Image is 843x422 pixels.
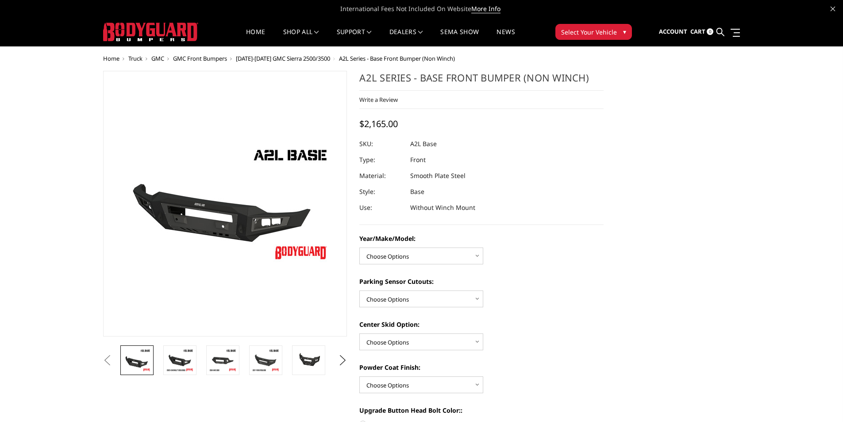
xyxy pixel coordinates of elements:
[659,27,687,35] span: Account
[410,136,437,152] dd: A2L Base
[359,320,604,329] label: Center Skid Option:
[103,54,119,62] a: Home
[359,96,398,104] a: Write a Review
[690,27,705,35] span: Cart
[114,142,335,266] img: A2L Series - Base Front Bumper (Non Winch)
[359,152,404,168] dt: Type:
[123,348,151,372] img: A2L Series - Base Front Bumper (Non Winch)
[103,71,347,337] a: A2L Series - Base Front Bumper (Non Winch)
[440,29,479,46] a: SEMA Show
[173,54,227,62] a: GMC Front Bumpers
[471,4,500,13] a: More Info
[497,29,515,46] a: News
[295,348,323,372] img: A2L Series - Base Front Bumper (Non Winch)
[101,354,114,367] button: Previous
[561,27,617,37] span: Select Your Vehicle
[339,54,455,62] span: A2L Series - Base Front Bumper (Non Winch)
[410,184,424,200] dd: Base
[359,71,604,91] h1: A2L Series - Base Front Bumper (Non Winch)
[410,152,426,168] dd: Front
[359,200,404,216] dt: Use:
[359,363,604,372] label: Powder Coat Finish:
[252,348,280,372] img: A2L Series - Base Front Bumper (Non Winch)
[236,54,330,62] a: [DATE]-[DATE] GMC Sierra 2500/3500
[336,354,349,367] button: Next
[283,29,319,46] a: shop all
[246,29,265,46] a: Home
[359,184,404,200] dt: Style:
[690,20,713,44] a: Cart 0
[359,406,604,415] label: Upgrade Button Head Bolt Color::
[209,348,237,372] img: A2L Series - Base Front Bumper (Non Winch)
[337,29,372,46] a: Support
[166,348,194,372] img: A2L Series - Base Front Bumper (Non Winch)
[359,277,604,286] label: Parking Sensor Cutouts:
[359,168,404,184] dt: Material:
[555,24,632,40] button: Select Your Vehicle
[151,54,164,62] a: GMC
[359,118,398,130] span: $2,165.00
[410,168,466,184] dd: Smooth Plate Steel
[103,23,198,41] img: BODYGUARD BUMPERS
[707,28,713,35] span: 0
[359,136,404,152] dt: SKU:
[659,20,687,44] a: Account
[359,234,604,243] label: Year/Make/Model:
[128,54,142,62] a: Truck
[623,27,626,36] span: ▾
[389,29,423,46] a: Dealers
[410,200,475,216] dd: Without Winch Mount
